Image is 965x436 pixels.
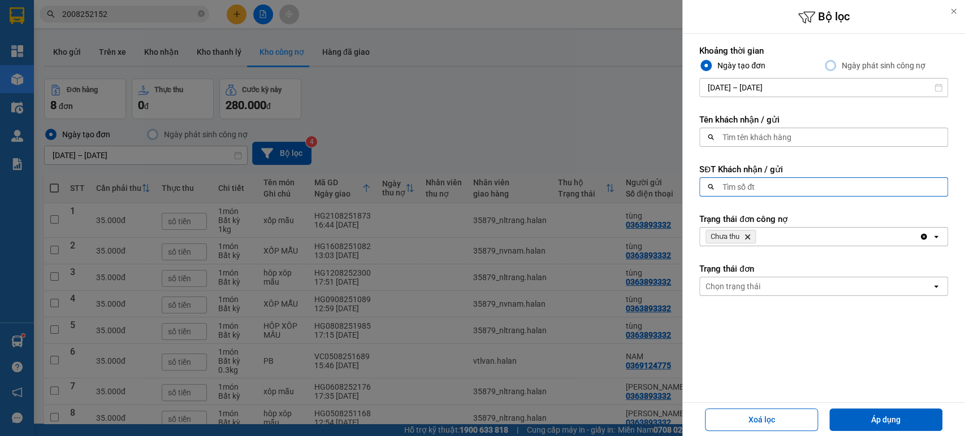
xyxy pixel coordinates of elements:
[682,8,965,26] h6: Bộ lọc
[706,230,756,243] span: Chưa thu, close by backspace
[706,281,760,292] div: Chọn trạng thái
[932,232,941,241] svg: open
[699,213,948,225] label: Trạng thái đơn công nợ
[837,59,925,72] div: Ngày phát sinh công nợ
[919,232,928,241] svg: Clear all
[744,233,751,240] svg: Delete
[705,408,818,431] button: Xoá lọc
[932,282,941,291] svg: open
[699,114,948,125] label: Tên khách nhận / gửi
[699,263,948,274] label: Trạng thái đơn
[829,408,942,431] button: Áp dụng
[699,45,948,56] label: Khoảng thời gian
[722,132,791,143] div: Tìm tên khách hàng
[700,79,947,97] input: Select a date range.
[711,232,739,241] span: Chưa thu
[699,164,948,175] label: SĐT Khách nhận / gửi
[713,59,765,72] div: Ngày tạo đơn
[722,181,755,193] div: Tìm số đt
